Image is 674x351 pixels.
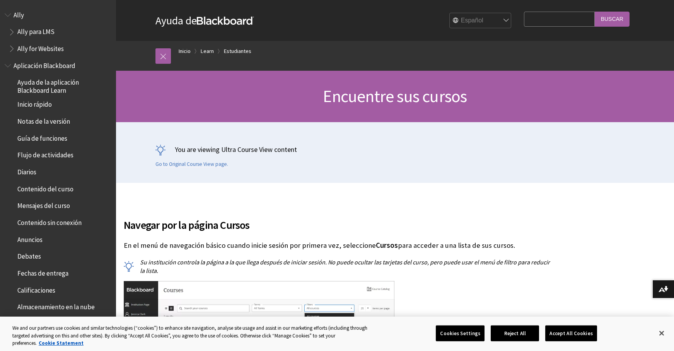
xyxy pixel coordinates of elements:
[17,301,95,311] span: Almacenamiento en la nube
[436,325,485,341] button: Cookies Settings
[376,241,398,250] span: Cursos
[17,250,41,261] span: Debates
[197,17,254,25] strong: Blackboard
[545,325,597,341] button: Accept All Cookies
[17,76,111,94] span: Ayuda de la aplicación Blackboard Learn
[224,46,251,56] a: Estudiantes
[14,9,24,19] span: Ally
[17,199,70,210] span: Mensajes del curso
[17,149,73,159] span: Flujo de actividades
[323,85,467,107] span: Encuentre sus cursos
[491,325,539,341] button: Reject All
[124,240,552,250] p: En el menú de navegación básico cuando inicie sesión por primera vez, seleccione para acceder a u...
[14,59,75,70] span: Aplicación Blackboard
[5,9,111,55] nav: Book outline for Anthology Ally Help
[12,324,371,347] div: We and our partners use cookies and similar technologies (“cookies”) to enhance site navigation, ...
[155,161,228,168] a: Go to Original Course View page.
[17,165,36,176] span: Diarios
[653,325,670,342] button: Close
[17,284,55,294] span: Calificaciones
[124,208,552,233] h2: Navegar por la página Cursos
[17,115,70,125] span: Notas de la versión
[201,46,214,56] a: Learn
[155,145,635,154] p: You are viewing Ultra Course View content
[17,42,64,53] span: Ally for Websites
[17,216,82,227] span: Contenido sin conexión
[17,182,73,193] span: Contenido del curso
[179,46,191,56] a: Inicio
[17,267,68,277] span: Fechas de entrega
[17,26,55,36] span: Ally para LMS
[595,12,630,27] input: Buscar
[450,13,512,29] select: Site Language Selector
[39,340,84,346] a: More information about your privacy, opens in a new tab
[17,98,52,109] span: Inicio rápido
[17,233,43,244] span: Anuncios
[124,258,552,275] p: Su institución controla la página a la que llega después de iniciar sesión. No puede ocultar las ...
[155,14,254,27] a: Ayuda deBlackboard
[17,132,67,142] span: Guía de funciones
